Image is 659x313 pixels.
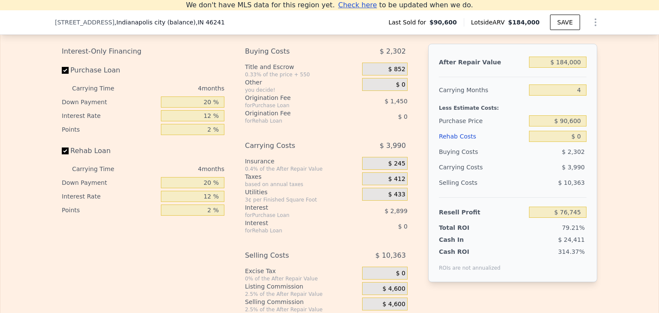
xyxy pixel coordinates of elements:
[55,18,115,27] span: [STREET_ADDRESS]
[388,175,405,183] span: $ 412
[245,117,341,124] div: for Rehab Loan
[62,143,157,159] label: Rehab Loan
[245,78,359,87] div: Other
[388,191,405,199] span: $ 433
[380,138,406,153] span: $ 3,990
[245,219,341,227] div: Interest
[384,98,407,105] span: $ 1,450
[439,223,493,232] div: Total ROI
[62,63,157,78] label: Purchase Loan
[131,162,224,176] div: 4 months
[245,248,341,263] div: Selling Costs
[245,291,359,298] div: 2.5% of the After Repair Value
[245,181,359,188] div: based on annual taxes
[245,102,341,109] div: for Purchase Loan
[439,144,526,160] div: Buying Costs
[245,138,341,153] div: Carrying Costs
[72,162,128,176] div: Carrying Time
[382,301,405,308] span: $ 4,600
[245,306,359,313] div: 2.5% of the After Repair Value
[245,212,341,219] div: for Purchase Loan
[398,113,408,120] span: $ 0
[562,164,585,171] span: $ 3,990
[245,267,359,275] div: Excise Tax
[62,147,69,154] input: Rehab Loan
[382,285,405,293] span: $ 4,600
[62,95,157,109] div: Down Payment
[245,63,359,71] div: Title and Escrow
[245,157,359,166] div: Insurance
[131,81,224,95] div: 4 months
[388,18,429,27] span: Last Sold for
[62,109,157,123] div: Interest Rate
[558,179,585,186] span: $ 10,363
[245,87,359,93] div: you decide!
[245,275,359,282] div: 0% of the After Repair Value
[380,44,406,59] span: $ 2,302
[245,196,359,203] div: 3¢ per Finished Square Foot
[439,54,526,70] div: After Repair Value
[396,270,405,277] span: $ 0
[245,172,359,181] div: Taxes
[245,227,341,234] div: for Rehab Loan
[439,256,501,271] div: ROIs are not annualized
[388,66,405,73] span: $ 852
[508,19,540,26] span: $184,000
[62,67,69,74] input: Purchase Loan
[384,208,407,214] span: $ 2,899
[439,235,493,244] div: Cash In
[62,203,157,217] div: Points
[388,160,405,168] span: $ 245
[439,98,586,113] div: Less Estimate Costs:
[245,282,359,291] div: Listing Commission
[62,123,157,136] div: Points
[62,176,157,190] div: Down Payment
[62,44,224,59] div: Interest-Only Financing
[245,188,359,196] div: Utilities
[439,205,526,220] div: Resell Profit
[550,15,580,30] button: SAVE
[471,18,508,27] span: Lotside ARV
[245,93,341,102] div: Origination Fee
[587,14,604,31] button: Show Options
[62,190,157,203] div: Interest Rate
[439,113,526,129] div: Purchase Price
[562,148,585,155] span: $ 2,302
[558,236,585,243] span: $ 24,411
[439,175,526,190] div: Selling Costs
[439,247,501,256] div: Cash ROI
[439,82,526,98] div: Carrying Months
[245,298,359,306] div: Selling Commission
[338,1,377,9] span: Check here
[439,160,493,175] div: Carrying Costs
[115,18,225,27] span: , Indianapolis city (balance)
[429,18,457,27] span: $90,600
[562,224,585,231] span: 79.21%
[439,129,526,144] div: Rehab Costs
[245,109,341,117] div: Origination Fee
[245,166,359,172] div: 0.4% of the After Repair Value
[196,19,225,26] span: , IN 46241
[558,248,585,255] span: 314.37%
[398,223,408,230] span: $ 0
[396,81,405,89] span: $ 0
[245,71,359,78] div: 0.33% of the price + 550
[245,44,341,59] div: Buying Costs
[245,203,341,212] div: Interest
[72,81,128,95] div: Carrying Time
[375,248,406,263] span: $ 10,363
